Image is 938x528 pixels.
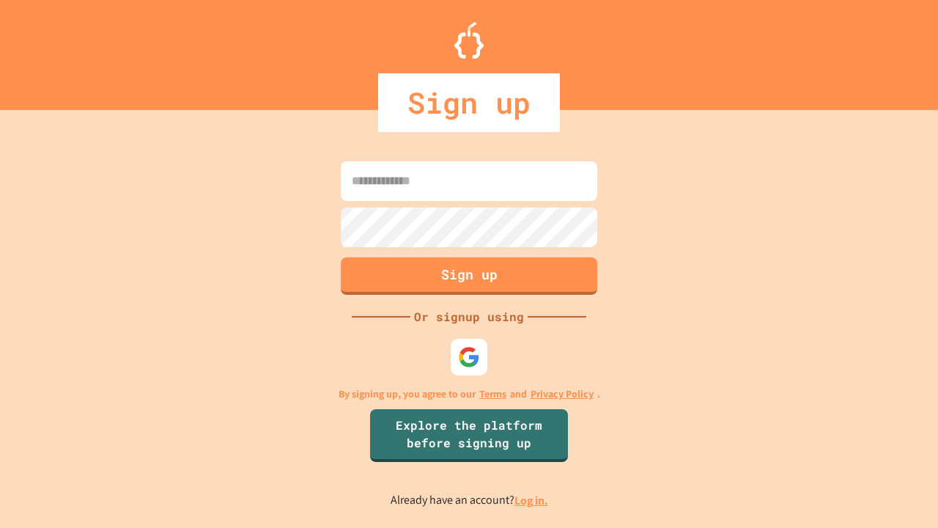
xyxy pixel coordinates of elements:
[370,409,568,462] a: Explore the platform before signing up
[410,308,528,326] div: Or signup using
[341,257,597,295] button: Sign up
[454,22,484,59] img: Logo.svg
[514,493,548,508] a: Log in.
[531,386,594,402] a: Privacy Policy
[391,491,548,510] p: Already have an account?
[339,386,600,402] p: By signing up, you agree to our and .
[458,346,480,368] img: google-icon.svg
[479,386,506,402] a: Terms
[378,73,560,132] div: Sign up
